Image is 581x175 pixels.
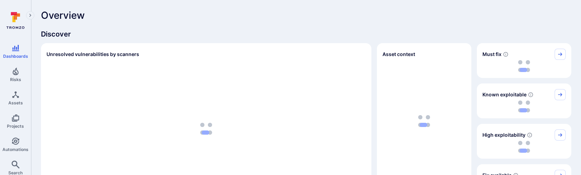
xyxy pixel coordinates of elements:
[518,141,530,153] img: Loading...
[7,124,24,129] span: Projects
[527,132,532,138] svg: EPSS score ≥ 0.7
[503,51,508,57] svg: Risk score >=40 , missed SLA
[477,83,571,118] div: Known exploitable
[482,51,502,58] span: Must fix
[482,60,566,72] div: loading spinner
[28,13,33,18] i: Expand navigation menu
[41,10,85,21] span: Overview
[482,141,566,153] div: loading spinner
[10,77,21,82] span: Risks
[382,51,415,58] span: Asset context
[482,100,566,113] div: loading spinner
[477,43,571,78] div: Must fix
[482,132,525,138] span: High exploitability
[47,51,139,58] h2: Unresolved vulnerabilities by scanners
[518,60,530,72] img: Loading...
[2,147,28,152] span: Automations
[8,100,23,105] span: Assets
[3,54,28,59] span: Dashboards
[26,11,34,19] button: Expand navigation menu
[482,91,527,98] span: Known exploitable
[477,124,571,159] div: High exploitability
[518,101,530,112] img: Loading...
[41,29,571,39] span: Discover
[200,123,212,135] img: Loading...
[528,92,533,97] svg: Confirmed exploitable by KEV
